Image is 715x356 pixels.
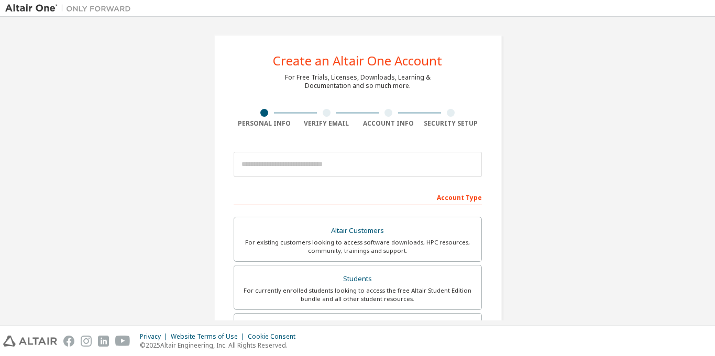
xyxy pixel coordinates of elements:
[234,119,296,128] div: Personal Info
[240,286,475,303] div: For currently enrolled students looking to access the free Altair Student Edition bundle and all ...
[240,224,475,238] div: Altair Customers
[248,332,302,341] div: Cookie Consent
[3,336,57,347] img: altair_logo.svg
[81,336,92,347] img: instagram.svg
[240,320,475,335] div: Faculty
[63,336,74,347] img: facebook.svg
[358,119,420,128] div: Account Info
[234,188,482,205] div: Account Type
[5,3,136,14] img: Altair One
[115,336,130,347] img: youtube.svg
[240,272,475,286] div: Students
[295,119,358,128] div: Verify Email
[420,119,482,128] div: Security Setup
[140,341,302,350] p: © 2025 Altair Engineering, Inc. All Rights Reserved.
[285,73,431,90] div: For Free Trials, Licenses, Downloads, Learning & Documentation and so much more.
[240,238,475,255] div: For existing customers looking to access software downloads, HPC resources, community, trainings ...
[98,336,109,347] img: linkedin.svg
[171,332,248,341] div: Website Terms of Use
[140,332,171,341] div: Privacy
[273,54,442,67] div: Create an Altair One Account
